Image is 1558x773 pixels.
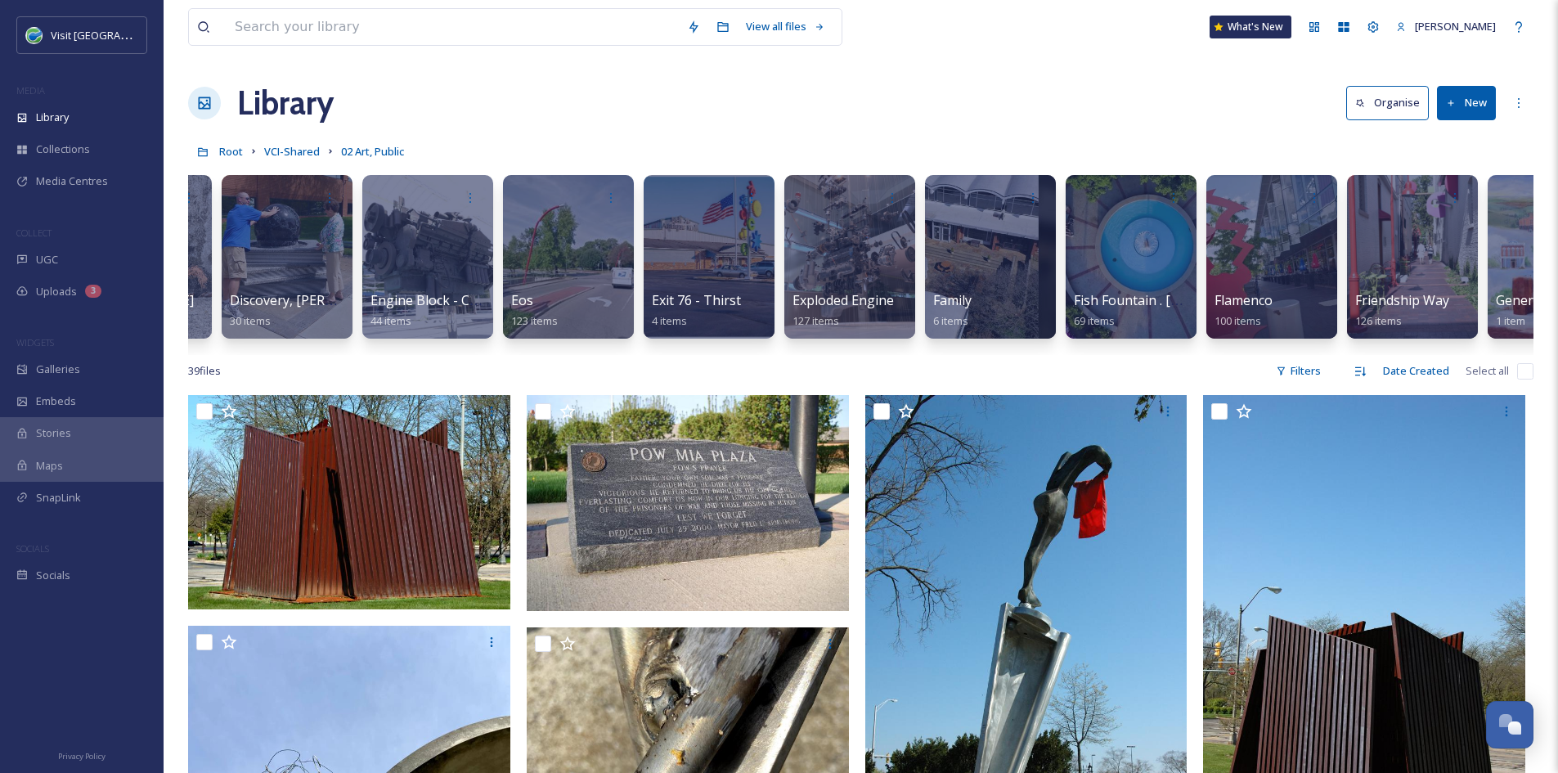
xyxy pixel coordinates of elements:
[36,490,81,506] span: SnapLink
[370,293,519,328] a: Engine Block - Cummins44 items
[1486,701,1533,748] button: Open Chat
[1210,16,1291,38] a: What's New
[1074,291,1297,309] span: Fish Fountain . [GEOGRAPHIC_DATA]
[264,144,320,159] span: VCI-Shared
[792,291,894,309] span: Exploded Engine
[652,293,741,328] a: Exit 76 - Thirst4 items
[230,293,474,328] a: Discovery, [PERSON_NAME] Ball, IUPUC30 items
[36,425,71,441] span: Stories
[933,313,968,328] span: 6 items
[1346,86,1429,119] button: Organise
[16,84,45,97] span: MEDIA
[36,110,69,125] span: Library
[652,291,741,309] span: Exit 76 - Thirst
[1215,291,1273,309] span: Flamenco
[933,293,972,328] a: Family6 items
[36,173,108,189] span: Media Centres
[1375,355,1457,387] div: Date Created
[1496,313,1525,328] span: 1 item
[1355,291,1449,309] span: Friendship Way
[1415,19,1496,34] span: [PERSON_NAME]
[1346,86,1437,119] a: Organise
[1074,293,1297,328] a: Fish Fountain . [GEOGRAPHIC_DATA]69 items
[16,336,54,348] span: WIDGETS
[511,293,558,328] a: Eos123 items
[511,291,533,309] span: Eos
[237,79,334,128] a: Library
[36,362,80,377] span: Galleries
[58,751,106,762] span: Privacy Policy
[51,27,236,43] span: Visit [GEOGRAPHIC_DATA] [US_STATE]
[1355,313,1402,328] span: 126 items
[1268,355,1329,387] div: Filters
[188,395,510,609] img: DSC_9347.jpg
[264,142,320,161] a: VCI-Shared
[16,227,52,239] span: COLLECT
[230,291,474,309] span: Discovery, [PERSON_NAME] Ball, IUPUC
[1215,313,1261,328] span: 100 items
[58,745,106,765] a: Privacy Policy
[1074,313,1115,328] span: 69 items
[341,142,404,161] a: 02 Art, Public
[652,313,687,328] span: 4 items
[738,11,833,43] a: View all files
[36,284,77,299] span: Uploads
[36,393,76,409] span: Embeds
[1355,293,1449,328] a: Friendship Way126 items
[341,144,404,159] span: 02 Art, Public
[1215,293,1273,328] a: Flamenco100 items
[36,252,58,267] span: UGC
[370,291,519,309] span: Engine Block - Cummins
[219,142,243,161] a: Root
[511,313,558,328] span: 123 items
[1437,86,1496,119] button: New
[933,291,972,309] span: Family
[16,542,49,555] span: SOCIALS
[792,293,894,328] a: Exploded Engine127 items
[85,285,101,298] div: 3
[36,142,90,157] span: Collections
[1466,363,1509,379] span: Select all
[36,458,63,474] span: Maps
[36,568,70,583] span: Socials
[188,363,221,379] span: 39 file s
[227,9,679,45] input: Search your library
[792,313,839,328] span: 127 items
[230,313,271,328] span: 30 items
[527,395,849,610] img: POW MIA plaza.jpg
[1388,11,1504,43] a: [PERSON_NAME]
[219,144,243,159] span: Root
[370,313,411,328] span: 44 items
[26,27,43,43] img: cvctwitlogo_400x400.jpg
